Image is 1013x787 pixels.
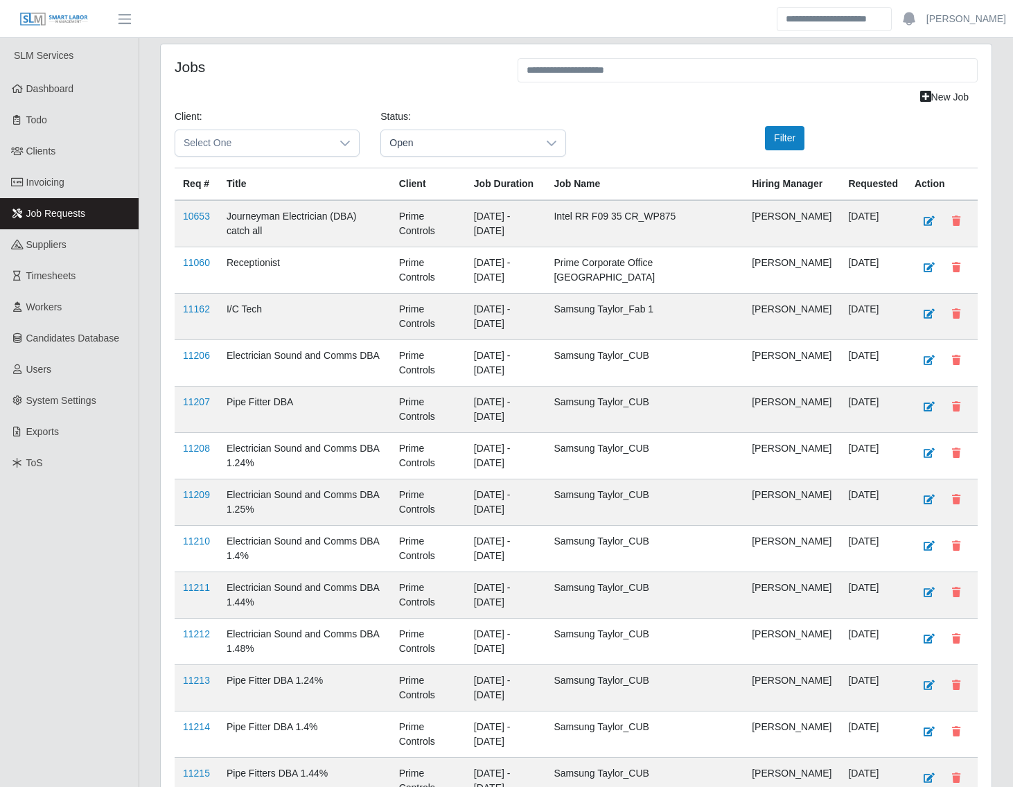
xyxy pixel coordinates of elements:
[466,340,546,387] td: [DATE] - [DATE]
[19,12,89,27] img: SLM Logo
[26,83,74,94] span: Dashboard
[218,387,391,433] td: Pipe Fitter DBA
[840,387,906,433] td: [DATE]
[545,665,743,711] td: Samsung Taylor_CUB
[545,619,743,665] td: Samsung Taylor_CUB
[391,665,466,711] td: Prime Controls
[840,247,906,294] td: [DATE]
[840,619,906,665] td: [DATE]
[391,572,466,619] td: Prime Controls
[466,433,546,479] td: [DATE] - [DATE]
[545,168,743,201] th: Job Name
[26,457,43,468] span: ToS
[26,301,62,312] span: Workers
[183,303,210,315] a: 11162
[183,768,210,779] a: 11215
[391,247,466,294] td: Prime Controls
[218,247,391,294] td: Receptionist
[545,526,743,572] td: Samsung Taylor_CUB
[218,479,391,526] td: Electrician Sound and Comms DBA 1.25%
[466,479,546,526] td: [DATE] - [DATE]
[391,479,466,526] td: Prime Controls
[26,270,76,281] span: Timesheets
[218,168,391,201] th: Title
[466,200,546,247] td: [DATE] - [DATE]
[765,126,804,150] button: Filter
[743,387,840,433] td: [PERSON_NAME]
[926,12,1006,26] a: [PERSON_NAME]
[175,130,331,156] span: Select One
[26,177,64,188] span: Invoicing
[391,168,466,201] th: Client
[840,665,906,711] td: [DATE]
[26,364,52,375] span: Users
[218,294,391,340] td: I/C Tech
[218,340,391,387] td: Electrician Sound and Comms DBA
[545,572,743,619] td: Samsung Taylor_CUB
[14,50,73,61] span: SLM Services
[466,711,546,758] td: [DATE] - [DATE]
[26,426,59,437] span: Exports
[218,200,391,247] td: Journeyman Electrician (DBA) catch all
[743,619,840,665] td: [PERSON_NAME]
[26,208,86,219] span: Job Requests
[743,433,840,479] td: [PERSON_NAME]
[906,168,978,201] th: Action
[218,572,391,619] td: Electrician Sound and Comms DBA 1.44%
[466,168,546,201] th: Job Duration
[466,387,546,433] td: [DATE] - [DATE]
[26,333,120,344] span: Candidates Database
[26,114,47,125] span: Todo
[743,572,840,619] td: [PERSON_NAME]
[380,109,411,124] label: Status:
[26,239,67,250] span: Suppliers
[545,479,743,526] td: Samsung Taylor_CUB
[743,200,840,247] td: [PERSON_NAME]
[743,340,840,387] td: [PERSON_NAME]
[840,294,906,340] td: [DATE]
[545,340,743,387] td: Samsung Taylor_CUB
[183,536,210,547] a: 11210
[391,200,466,247] td: Prime Controls
[466,665,546,711] td: [DATE] - [DATE]
[840,340,906,387] td: [DATE]
[183,628,210,639] a: 11212
[777,7,892,31] input: Search
[218,433,391,479] td: Electrician Sound and Comms DBA 1.24%
[545,387,743,433] td: Samsung Taylor_CUB
[26,395,96,406] span: System Settings
[466,247,546,294] td: [DATE] - [DATE]
[466,619,546,665] td: [DATE] - [DATE]
[743,526,840,572] td: [PERSON_NAME]
[743,247,840,294] td: [PERSON_NAME]
[183,257,210,268] a: 11060
[391,526,466,572] td: Prime Controls
[743,665,840,711] td: [PERSON_NAME]
[840,479,906,526] td: [DATE]
[218,526,391,572] td: Electrician Sound and Comms DBA 1.4%
[391,619,466,665] td: Prime Controls
[545,200,743,247] td: Intel RR F09 35 CR_WP875
[218,711,391,758] td: Pipe Fitter DBA 1.4%
[183,582,210,593] a: 11211
[183,675,210,686] a: 11213
[840,572,906,619] td: [DATE]
[840,711,906,758] td: [DATE]
[391,433,466,479] td: Prime Controls
[218,619,391,665] td: Electrician Sound and Comms DBA 1.48%
[743,479,840,526] td: [PERSON_NAME]
[175,109,202,124] label: Client:
[183,443,210,454] a: 11208
[391,387,466,433] td: Prime Controls
[743,168,840,201] th: Hiring Manager
[218,665,391,711] td: Pipe Fitter DBA 1.24%
[743,711,840,758] td: [PERSON_NAME]
[183,721,210,732] a: 11214
[391,294,466,340] td: Prime Controls
[840,200,906,247] td: [DATE]
[381,130,537,156] span: Open
[743,294,840,340] td: [PERSON_NAME]
[183,350,210,361] a: 11206
[840,168,906,201] th: Requested
[466,572,546,619] td: [DATE] - [DATE]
